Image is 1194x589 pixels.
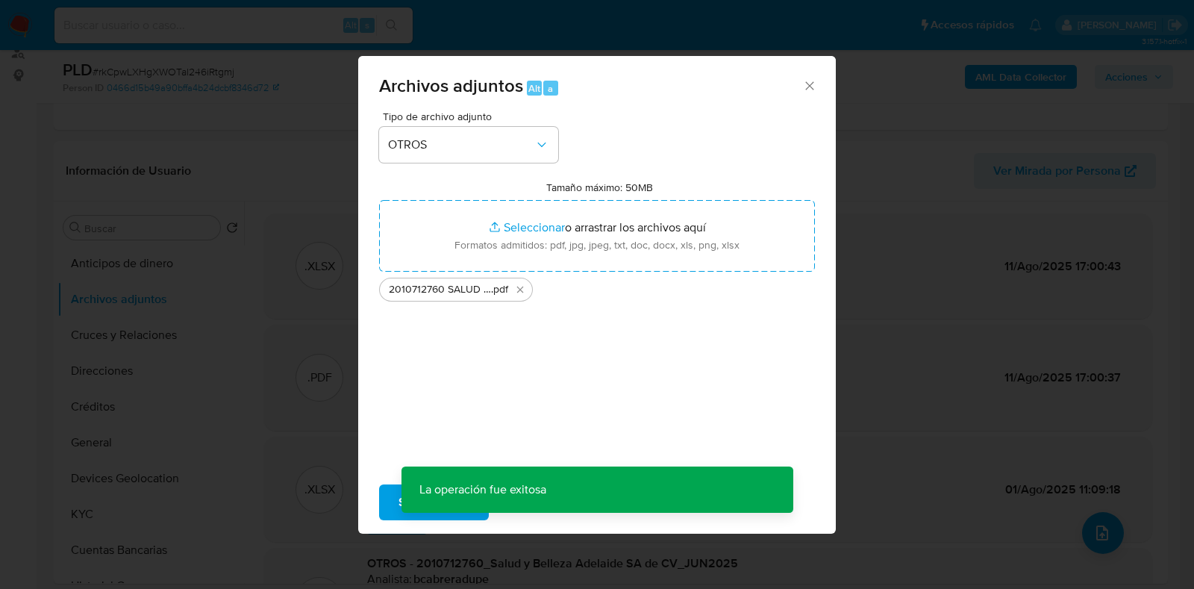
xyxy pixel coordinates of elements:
[491,282,508,297] span: .pdf
[548,81,553,96] span: a
[379,72,523,99] span: Archivos adjuntos
[389,282,491,297] span: 2010712760 SALUD Y BELLEZA ADELAIDE [DATE]
[379,127,558,163] button: OTROS
[379,484,489,520] button: Subir archivo
[388,137,534,152] span: OTROS
[528,81,540,96] span: Alt
[511,281,529,299] button: Eliminar 2010712760 SALUD Y BELLEZA ADELAIDE 2 JUL2025.pdf
[546,181,653,194] label: Tamaño máximo: 50MB
[379,272,815,302] ul: Archivos seleccionados
[514,486,563,519] span: Cancelar
[383,111,562,122] span: Tipo de archivo adjunto
[802,78,816,92] button: Cerrar
[398,486,469,519] span: Subir archivo
[401,467,564,513] p: La operación fue exitosa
